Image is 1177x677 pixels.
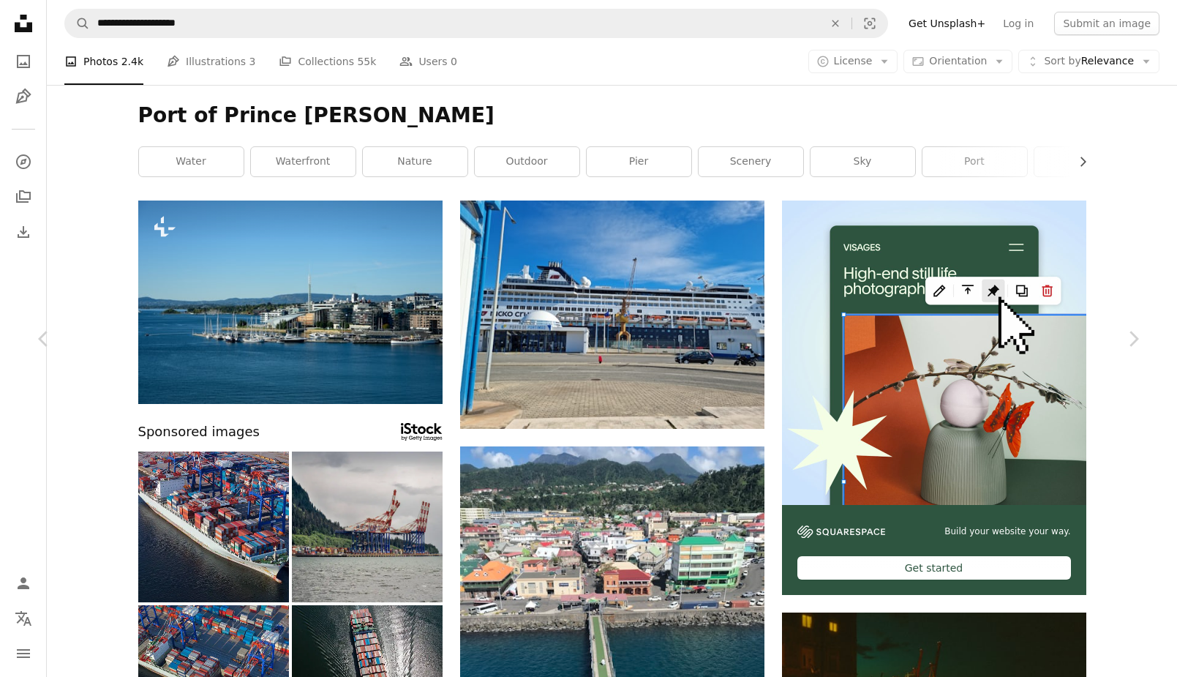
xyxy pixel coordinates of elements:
[994,12,1042,35] a: Log in
[9,604,38,633] button: Language
[929,55,987,67] span: Orientation
[139,147,244,176] a: water
[1089,269,1177,409] a: Next
[834,55,873,67] span: License
[9,82,38,111] a: Illustrations
[460,643,764,656] a: people walking on bridge
[251,147,356,176] a: waterfront
[249,53,256,70] span: 3
[138,295,443,308] a: Beautiful scenery of Oslo, the capital of Norway
[811,147,915,176] a: sky
[808,50,898,73] button: License
[292,452,443,602] img: Cranes
[460,201,764,429] img: a large cruise ship docked at a port
[363,147,467,176] a: nature
[1044,55,1080,67] span: Sort by
[167,38,255,85] a: Illustrations 3
[1054,12,1159,35] button: Submit an image
[475,147,579,176] a: outdoor
[138,422,260,443] span: Sponsored images
[922,147,1027,176] a: port
[9,147,38,176] a: Explore
[399,38,457,85] a: Users 0
[279,38,376,85] a: Collections 55k
[944,525,1070,538] span: Build your website your way.
[819,10,851,37] button: Clear
[9,217,38,247] a: Download History
[9,182,38,212] a: Collections
[900,12,994,35] a: Get Unsplash+
[587,147,691,176] a: pier
[782,201,1086,595] a: Build your website your way.Get started
[797,556,1071,580] div: Get started
[64,9,888,38] form: Find visuals sitewide
[797,525,885,538] img: file-1606177908946-d1eed1cbe4f5image
[852,10,887,37] button: Visual search
[9,47,38,76] a: Photos
[138,102,1086,129] h1: Port of Prince [PERSON_NAME]
[1044,54,1134,69] span: Relevance
[357,53,376,70] span: 55k
[1069,147,1086,176] button: scroll list to the right
[1018,50,1159,73] button: Sort byRelevance
[138,201,443,404] img: Beautiful scenery of Oslo, the capital of Norway
[138,452,289,602] img: Container Ship at Port
[1034,147,1139,176] a: dock
[9,639,38,668] button: Menu
[699,147,803,176] a: scenery
[782,201,1086,505] img: file-1723602894256-972c108553a7image
[9,569,38,598] a: Log in / Sign up
[65,10,90,37] button: Search Unsplash
[460,307,764,321] a: a large cruise ship docked at a port
[451,53,457,70] span: 0
[903,50,1012,73] button: Orientation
